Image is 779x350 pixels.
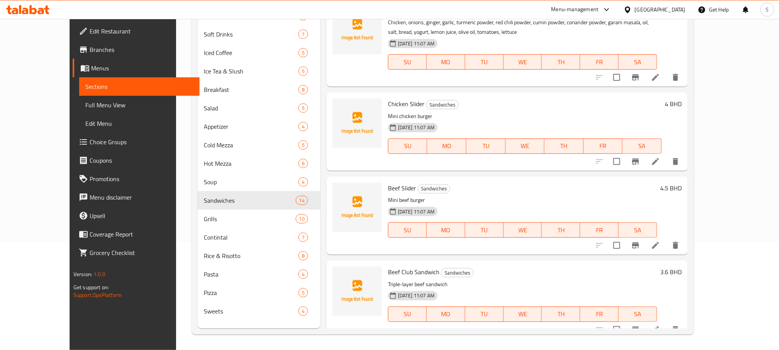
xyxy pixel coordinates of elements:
[626,140,659,152] span: SA
[580,222,619,238] button: FR
[296,197,308,204] span: 14
[507,57,539,68] span: WE
[299,68,308,75] span: 5
[395,124,438,131] span: [DATE] 11:07 AM
[333,183,382,232] img: Beef Slider
[90,156,193,165] span: Coupons
[622,308,654,320] span: SA
[388,195,657,205] p: Mini beef burger
[73,269,92,279] span: Version:
[635,5,686,14] div: [GEOGRAPHIC_DATA]
[388,280,657,289] p: Triple-layer beef sandwich
[651,241,660,250] a: Edit menu item
[651,73,660,82] a: Edit menu item
[542,54,580,70] button: TH
[204,48,298,57] span: Iced Coffee
[73,133,200,151] a: Choice Groups
[542,307,580,322] button: TH
[441,268,473,277] span: Sandwiches
[90,27,193,36] span: Edit Restaurant
[430,140,463,152] span: MO
[204,85,298,94] span: Breakfast
[90,248,193,257] span: Grocery Checklist
[204,233,298,242] div: Contintal
[299,49,308,57] span: 5
[298,85,308,94] div: items
[299,178,308,186] span: 4
[204,214,295,223] div: Grills
[198,173,320,191] div: Soup4
[204,122,298,131] span: Appetizer
[298,140,308,150] div: items
[430,57,462,68] span: MO
[198,283,320,302] div: Pizza5
[204,103,298,113] span: Salad
[465,222,504,238] button: TU
[388,54,427,70] button: SU
[204,288,298,297] span: Pizza
[587,140,620,152] span: FR
[509,140,542,152] span: WE
[666,68,685,87] button: delete
[395,40,438,47] span: [DATE] 11:07 AM
[391,140,424,152] span: SU
[198,265,320,283] div: Pasta4
[666,320,685,339] button: delete
[198,210,320,228] div: Grills10
[90,45,193,54] span: Branches
[584,138,623,154] button: FR
[198,136,320,154] div: Cold Mezza5
[651,157,660,166] a: Edit menu item
[73,40,200,59] a: Branches
[504,307,542,322] button: WE
[388,138,428,154] button: SU
[93,269,105,279] span: 1.0.0
[580,307,619,322] button: FR
[198,154,320,173] div: Hot Mezza6
[198,43,320,62] div: Iced Coffee5
[204,159,298,168] span: Hot Mezza
[90,137,193,147] span: Choice Groups
[333,267,382,316] img: Beef Club Sandwich
[298,159,308,168] div: items
[666,152,685,171] button: delete
[468,225,501,236] span: TU
[204,270,298,279] span: Pasta
[85,100,193,110] span: Full Menu View
[626,68,645,87] button: Branch-specific-item
[198,62,320,80] div: Ice Tea & Slush5
[545,57,577,68] span: TH
[204,196,295,205] span: Sandwiches
[73,188,200,207] a: Menu disclaimer
[418,184,450,193] div: Sandwiches
[298,307,308,316] div: items
[766,5,769,14] span: S
[660,183,682,193] h6: 4.5 BHD
[469,140,503,152] span: TU
[299,308,308,315] span: 4
[583,57,616,68] span: FR
[551,5,599,14] div: Menu-management
[296,215,308,223] span: 10
[204,30,298,39] div: Soft Drinks
[545,225,577,236] span: TH
[583,308,616,320] span: FR
[198,25,320,43] div: Soft Drinks7
[198,302,320,320] div: Sweets4
[622,57,654,68] span: SA
[299,160,308,167] span: 6
[465,54,504,70] button: TU
[298,251,308,260] div: items
[298,270,308,279] div: items
[465,307,504,322] button: TU
[544,138,584,154] button: TH
[427,138,466,154] button: MO
[333,98,382,148] img: Chicken Slider
[609,322,625,338] span: Select to update
[506,138,545,154] button: WE
[85,119,193,128] span: Edit Menu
